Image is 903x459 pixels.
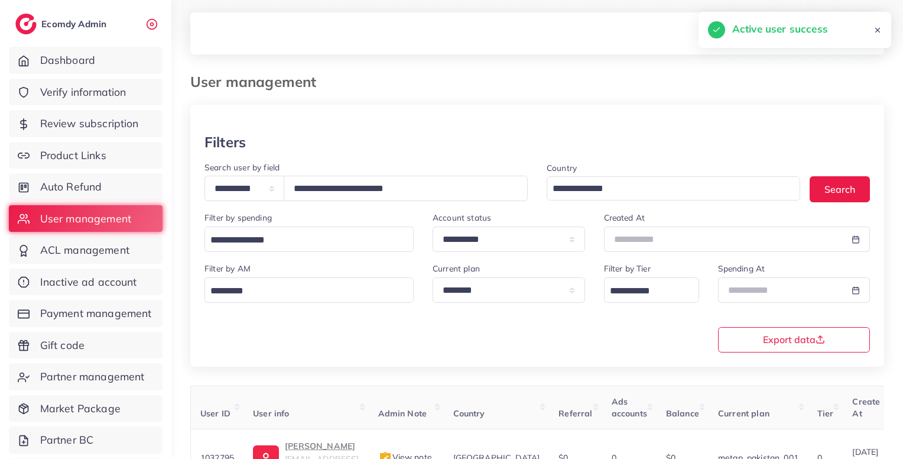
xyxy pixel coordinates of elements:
a: Product Links [9,142,163,169]
label: Current plan [433,263,480,274]
a: logoEcomdy Admin [15,14,109,34]
span: Export data [763,335,825,344]
label: Filter by AM [204,263,251,274]
a: Inactive ad account [9,269,163,296]
input: Search for option [206,231,398,250]
span: Auto Refund [40,179,102,195]
label: Search user by field [204,161,280,173]
label: Filter by spending [204,212,272,224]
span: User ID [200,408,230,419]
span: Balance [666,408,699,419]
span: Partner BC [40,432,94,448]
button: Export data [718,327,870,353]
label: Filter by Tier [604,263,651,274]
label: Spending At [718,263,765,274]
div: Search for option [547,176,800,201]
span: Admin Note [378,408,427,419]
span: Dashboard [40,53,95,68]
span: ACL management [40,243,129,258]
a: ACL management [9,237,163,264]
span: Tier [817,408,834,419]
h3: User management [190,73,326,90]
p: [PERSON_NAME] [285,439,359,453]
button: Search [810,176,870,202]
span: Inactive ad account [40,274,137,290]
img: logo [15,14,37,34]
span: Ads accounts [612,396,647,419]
span: Referral [558,408,592,419]
span: Create At [852,396,880,419]
span: Partner management [40,369,145,384]
span: Market Package [40,401,121,416]
span: Current plan [718,408,769,419]
label: Country [547,162,577,174]
span: Gift code [40,338,85,353]
a: Review subscription [9,110,163,137]
span: Product Links [40,148,106,163]
input: Search for option [206,282,398,300]
a: Payment management [9,300,163,327]
a: Gift code [9,332,163,359]
h3: Filters [204,134,246,151]
a: Partner management [9,363,163,390]
span: Payment management [40,306,152,321]
div: Search for option [204,227,414,252]
span: Review subscription [40,116,139,131]
a: User management [9,205,163,232]
div: Search for option [604,277,699,303]
a: Market Package [9,395,163,422]
label: Account status [433,212,491,224]
span: User management [40,211,131,227]
input: Search for option [548,180,785,198]
h2: Ecomdy Admin [41,18,109,30]
span: Country [453,408,485,419]
input: Search for option [606,282,684,300]
a: Auto Refund [9,173,163,201]
a: Partner BC [9,426,163,454]
h5: Active user success [732,21,828,37]
label: Created At [604,212,645,224]
span: User info [253,408,289,419]
div: Search for option [204,277,414,303]
a: Dashboard [9,47,163,74]
a: Verify information [9,79,163,106]
span: Verify information [40,85,126,100]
